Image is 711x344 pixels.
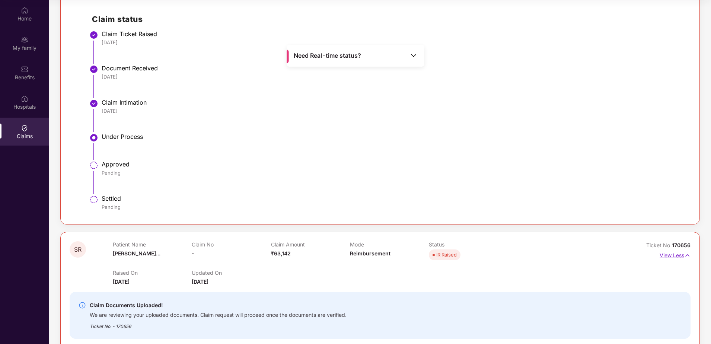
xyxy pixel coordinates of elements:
[102,30,683,38] div: Claim Ticket Raised
[192,278,208,285] span: [DATE]
[271,250,291,257] span: ₹63,142
[102,133,683,140] div: Under Process
[21,36,28,44] img: svg+xml;base64,PHN2ZyB3aWR0aD0iMjAiIGhlaWdodD0iMjAiIHZpZXdCb3g9IjAgMCAyMCAyMCIgZmlsbD0ibm9uZSIgeG...
[113,241,192,248] p: Patient Name
[89,133,98,142] img: svg+xml;base64,PHN2ZyBpZD0iU3RlcC1BY3RpdmUtMzJ4MzIiIHhtbG5zPSJodHRwOi8vd3d3LnczLm9yZy8yMDAwL3N2Zy...
[79,302,86,309] img: svg+xml;base64,PHN2ZyBpZD0iSW5mby0yMHgyMCIgeG1sbnM9Imh0dHA6Ly93d3cudzMub3JnLzIwMDAvc3ZnIiB3aWR0aD...
[294,52,361,60] span: Need Real-time status?
[102,108,683,114] div: [DATE]
[102,64,683,72] div: Document Received
[350,241,429,248] p: Mode
[429,241,508,248] p: Status
[410,52,417,59] img: Toggle Icon
[350,250,390,257] span: Reimbursement
[90,301,347,310] div: Claim Documents Uploaded!
[21,124,28,132] img: svg+xml;base64,PHN2ZyBpZD0iQ2xhaW0iIHhtbG5zPSJodHRwOi8vd3d3LnczLm9yZy8yMDAwL3N2ZyIgd2lkdGg9IjIwIi...
[113,278,130,285] span: [DATE]
[21,7,28,14] img: svg+xml;base64,PHN2ZyBpZD0iSG9tZSIgeG1sbnM9Imh0dHA6Ly93d3cudzMub3JnLzIwMDAvc3ZnIiB3aWR0aD0iMjAiIG...
[271,241,350,248] p: Claim Amount
[672,242,691,248] span: 170656
[102,204,683,210] div: Pending
[89,65,98,74] img: svg+xml;base64,PHN2ZyBpZD0iU3RlcC1Eb25lLTMyeDMyIiB4bWxucz0iaHR0cDovL3d3dy53My5vcmcvMjAwMC9zdmciIH...
[89,161,98,170] img: svg+xml;base64,PHN2ZyBpZD0iU3RlcC1QZW5kaW5nLTMyeDMyIiB4bWxucz0iaHR0cDovL3d3dy53My5vcmcvMjAwMC9zdm...
[89,31,98,39] img: svg+xml;base64,PHN2ZyBpZD0iU3RlcC1Eb25lLTMyeDMyIiB4bWxucz0iaHR0cDovL3d3dy53My5vcmcvMjAwMC9zdmciIH...
[89,195,98,204] img: svg+xml;base64,PHN2ZyBpZD0iU3RlcC1QZW5kaW5nLTMyeDMyIiB4bWxucz0iaHR0cDovL3d3dy53My5vcmcvMjAwMC9zdm...
[102,99,683,106] div: Claim Intimation
[436,251,457,258] div: IR Raised
[192,270,271,276] p: Updated On
[113,270,192,276] p: Raised On
[192,241,271,248] p: Claim No
[113,250,160,257] span: [PERSON_NAME]...
[90,318,347,330] div: Ticket No. - 170656
[102,160,683,168] div: Approved
[102,169,683,176] div: Pending
[646,242,672,248] span: Ticket No
[74,246,82,253] span: SR
[21,95,28,102] img: svg+xml;base64,PHN2ZyBpZD0iSG9zcGl0YWxzIiB4bWxucz0iaHR0cDovL3d3dy53My5vcmcvMjAwMC9zdmciIHdpZHRoPS...
[92,13,683,25] h2: Claim status
[660,249,691,259] p: View Less
[192,250,194,257] span: -
[102,195,683,202] div: Settled
[90,310,347,318] div: We are reviewing your uploaded documents. Claim request will proceed once the documents are verif...
[102,39,683,46] div: [DATE]
[102,73,683,80] div: [DATE]
[21,66,28,73] img: svg+xml;base64,PHN2ZyBpZD0iQmVuZWZpdHMiIHhtbG5zPSJodHRwOi8vd3d3LnczLm9yZy8yMDAwL3N2ZyIgd2lkdGg9Ij...
[89,99,98,108] img: svg+xml;base64,PHN2ZyBpZD0iU3RlcC1Eb25lLTMyeDMyIiB4bWxucz0iaHR0cDovL3d3dy53My5vcmcvMjAwMC9zdmciIH...
[684,251,691,259] img: svg+xml;base64,PHN2ZyB4bWxucz0iaHR0cDovL3d3dy53My5vcmcvMjAwMC9zdmciIHdpZHRoPSIxNyIgaGVpZ2h0PSIxNy...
